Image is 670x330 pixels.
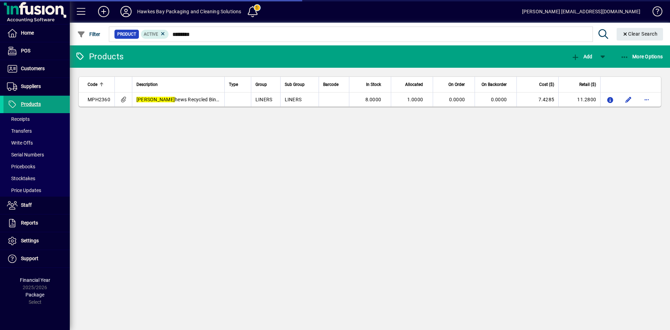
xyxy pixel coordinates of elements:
[3,173,70,184] a: Stocktakes
[323,81,338,88] span: Barcode
[3,149,70,161] a: Serial Numbers
[88,97,110,102] span: MPH2360
[3,161,70,173] a: Pricebooks
[7,128,32,134] span: Transfers
[395,81,429,88] div: Allocated
[405,81,423,88] span: Allocated
[516,93,558,107] td: 7.4285
[75,28,102,41] button: Filter
[323,81,345,88] div: Barcode
[522,6,640,17] div: [PERSON_NAME] [EMAIL_ADDRESS][DOMAIN_NAME]
[141,30,169,39] mat-chip: Activation Status: Active
[407,97,423,102] span: 1.0000
[437,81,471,88] div: On Order
[448,81,465,88] span: On Order
[7,188,41,193] span: Price Updates
[20,277,50,283] span: Financial Year
[7,116,30,122] span: Receipts
[144,32,158,37] span: Active
[229,81,238,88] span: Type
[136,81,220,88] div: Description
[3,214,70,232] a: Reports
[285,81,305,88] span: Sub Group
[3,42,70,60] a: POS
[285,97,302,102] span: LINERS
[620,54,663,59] span: More Options
[88,81,110,88] div: Code
[21,30,34,36] span: Home
[255,81,276,88] div: Group
[77,31,100,37] span: Filter
[558,93,600,107] td: 11.2800
[7,152,44,157] span: Serial Numbers
[75,51,124,62] div: Products
[366,81,381,88] span: In Stock
[3,232,70,250] a: Settings
[3,60,70,78] a: Customers
[3,125,70,137] a: Transfers
[136,97,175,102] em: [PERSON_NAME]
[579,81,596,88] span: Retail ($)
[617,28,663,41] button: Clear
[619,50,665,63] button: More Options
[25,292,44,298] span: Package
[3,137,70,149] a: Write Offs
[21,66,45,71] span: Customers
[622,31,658,37] span: Clear Search
[255,81,267,88] span: Group
[641,94,652,105] button: More options
[21,202,32,208] span: Staff
[21,220,38,226] span: Reports
[88,81,97,88] span: Code
[365,97,381,102] span: 8.0000
[647,1,661,24] a: Knowledge Base
[229,81,247,88] div: Type
[21,83,41,89] span: Suppliers
[491,97,507,102] span: 0.0000
[7,140,33,146] span: Write Offs
[3,250,70,267] a: Support
[136,97,270,102] span: hews Recycled Bin Liner 50 units per pk
[479,81,513,88] div: On Backorder
[3,78,70,95] a: Suppliers
[21,256,38,261] span: Support
[115,5,137,18] button: Profile
[353,81,387,88] div: In Stock
[569,50,594,63] button: Add
[92,5,115,18] button: Add
[7,164,35,169] span: Pricebooks
[539,81,554,88] span: Cost ($)
[21,48,30,53] span: POS
[571,54,592,59] span: Add
[482,81,507,88] span: On Backorder
[449,97,465,102] span: 0.0000
[21,101,41,107] span: Products
[285,81,314,88] div: Sub Group
[137,6,241,17] div: Hawkes Bay Packaging and Cleaning Solutions
[136,81,158,88] span: Description
[3,184,70,196] a: Price Updates
[3,197,70,214] a: Staff
[255,97,273,102] span: LINERS
[3,113,70,125] a: Receipts
[21,238,39,243] span: Settings
[7,176,35,181] span: Stocktakes
[3,24,70,42] a: Home
[117,31,136,38] span: Product
[623,94,634,105] button: Edit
